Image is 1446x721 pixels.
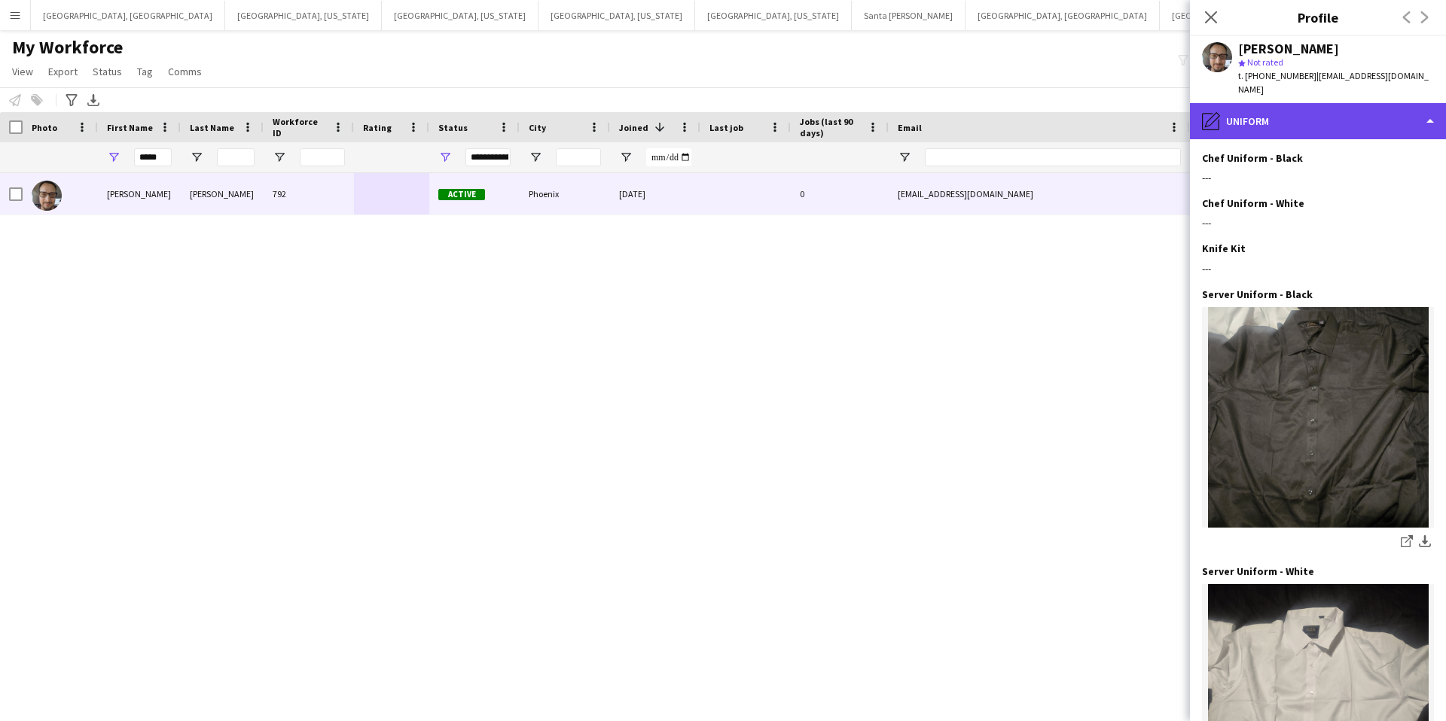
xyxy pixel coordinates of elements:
[1190,103,1446,139] div: Uniform
[1202,242,1246,255] h3: Knife Kit
[162,62,208,81] a: Comms
[1202,287,1313,301] h3: Server Uniform - Black
[31,1,225,30] button: [GEOGRAPHIC_DATA], [GEOGRAPHIC_DATA]
[32,181,62,211] img: VICENTE LOREDO
[556,148,601,166] input: City Filter Input
[1202,196,1304,210] h3: Chef Uniform - White
[1238,70,1316,81] span: t. [PHONE_NUMBER]
[1160,1,1316,30] button: [GEOGRAPHIC_DATA], [US_STATE]
[529,122,546,133] span: City
[709,122,743,133] span: Last job
[273,151,286,164] button: Open Filter Menu
[87,62,128,81] a: Status
[225,1,382,30] button: [GEOGRAPHIC_DATA], [US_STATE]
[6,62,39,81] a: View
[438,189,485,200] span: Active
[84,91,102,109] app-action-btn: Export XLSX
[1190,8,1446,27] h3: Profile
[190,151,203,164] button: Open Filter Menu
[925,148,1181,166] input: Email Filter Input
[791,173,889,214] div: 0
[1202,216,1434,230] div: ---
[1202,564,1314,578] h3: Server Uniform - White
[93,65,122,78] span: Status
[12,65,33,78] span: View
[529,151,542,164] button: Open Filter Menu
[1202,262,1434,275] div: ---
[168,65,202,78] span: Comms
[264,173,354,214] div: 792
[382,1,538,30] button: [GEOGRAPHIC_DATA], [US_STATE]
[32,122,57,133] span: Photo
[898,122,922,133] span: Email
[610,173,700,214] div: [DATE]
[63,91,81,109] app-action-btn: Advanced filters
[898,151,911,164] button: Open Filter Menu
[1247,56,1283,68] span: Not rated
[107,122,153,133] span: First Name
[619,151,633,164] button: Open Filter Menu
[363,122,392,133] span: Rating
[538,1,695,30] button: [GEOGRAPHIC_DATA], [US_STATE]
[300,148,345,166] input: Workforce ID Filter Input
[852,1,966,30] button: Santa [PERSON_NAME]
[131,62,159,81] a: Tag
[646,148,691,166] input: Joined Filter Input
[889,173,1190,214] div: [EMAIL_ADDRESS][DOMAIN_NAME]
[98,173,181,214] div: [PERSON_NAME]
[42,62,84,81] a: Export
[1202,171,1434,184] div: ---
[695,1,852,30] button: [GEOGRAPHIC_DATA], [US_STATE]
[48,65,78,78] span: Export
[134,148,172,166] input: First Name Filter Input
[520,173,610,214] div: Phoenix
[12,36,123,59] span: My Workforce
[438,122,468,133] span: Status
[1202,151,1303,165] h3: Chef Uniform - Black
[181,173,264,214] div: [PERSON_NAME]
[137,65,153,78] span: Tag
[217,148,255,166] input: Last Name Filter Input
[1202,307,1434,528] img: 1000016043.jpg
[800,116,862,138] span: Jobs (last 90 days)
[1238,70,1429,95] span: | [EMAIL_ADDRESS][DOMAIN_NAME]
[966,1,1160,30] button: [GEOGRAPHIC_DATA], [GEOGRAPHIC_DATA]
[107,151,120,164] button: Open Filter Menu
[1238,42,1339,56] div: [PERSON_NAME]
[438,151,452,164] button: Open Filter Menu
[273,116,327,138] span: Workforce ID
[619,122,648,133] span: Joined
[190,122,234,133] span: Last Name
